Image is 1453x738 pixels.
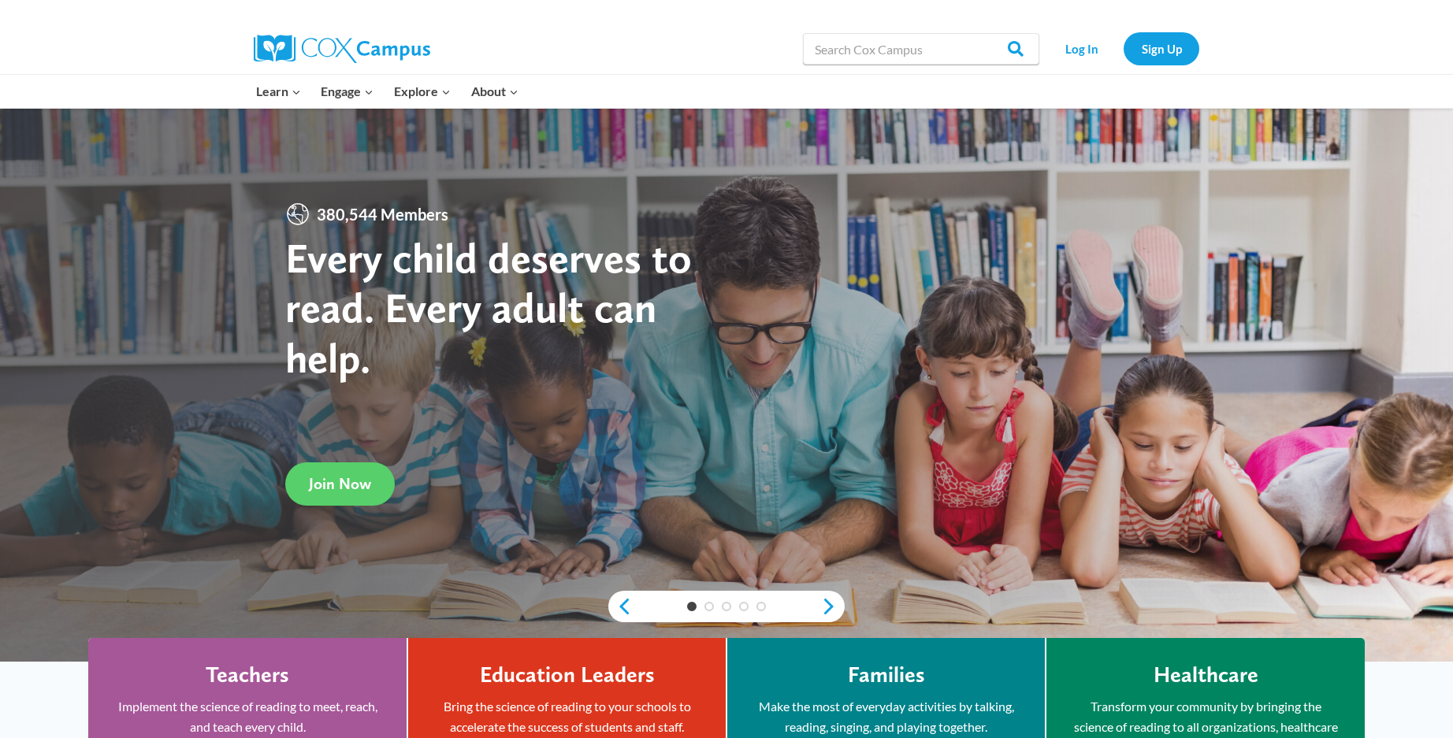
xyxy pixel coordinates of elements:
a: Log In [1047,32,1116,65]
strong: Every child deserves to read. Every adult can help. [285,232,692,383]
span: 380,544 Members [310,202,455,227]
p: Bring the science of reading to your schools to accelerate the success of students and staff. [432,696,702,736]
span: Join Now [309,474,371,493]
a: 5 [756,602,766,611]
h4: Teachers [206,662,289,688]
p: Make the most of everyday activities by talking, reading, singing, and playing together. [751,696,1021,736]
span: About [471,81,518,102]
a: 2 [704,602,714,611]
a: 3 [722,602,731,611]
span: Engage [321,81,373,102]
input: Search Cox Campus [803,33,1039,65]
h4: Families [848,662,925,688]
a: 4 [739,602,749,611]
span: Explore [394,81,451,102]
h4: Education Leaders [480,662,655,688]
nav: Secondary Navigation [1047,32,1199,65]
a: 1 [687,602,697,611]
a: Join Now [285,462,395,506]
span: Learn [256,81,301,102]
a: Sign Up [1124,32,1199,65]
a: next [821,597,845,616]
div: content slider buttons [608,591,845,622]
h4: Healthcare [1154,662,1258,688]
p: Implement the science of reading to meet, reach, and teach every child. [112,696,383,736]
a: previous [608,597,632,616]
img: Cox Campus [254,35,430,63]
nav: Primary Navigation [246,75,528,108]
